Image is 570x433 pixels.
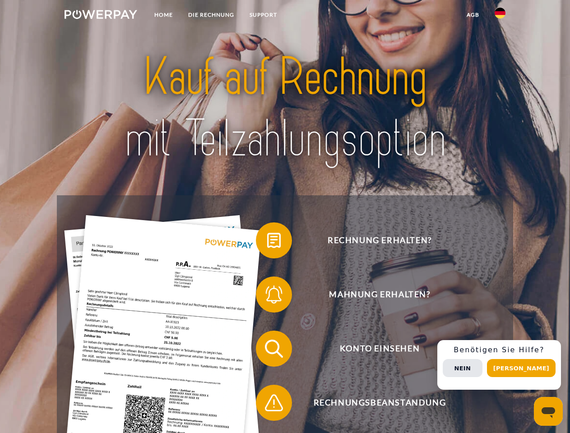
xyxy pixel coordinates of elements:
span: Konto einsehen [269,331,490,367]
button: Rechnungsbeanstandung [256,385,491,421]
div: Schnellhilfe [437,340,561,390]
a: Home [147,7,181,23]
img: logo-powerpay-white.svg [65,10,137,19]
button: [PERSON_NAME] [487,359,556,377]
img: qb_warning.svg [263,392,285,414]
a: agb [459,7,487,23]
a: DIE RECHNUNG [181,7,242,23]
img: title-powerpay_de.svg [86,43,484,173]
img: qb_bell.svg [263,283,285,306]
span: Rechnung erhalten? [269,222,490,258]
span: Mahnung erhalten? [269,276,490,313]
span: Rechnungsbeanstandung [269,385,490,421]
button: Mahnung erhalten? [256,276,491,313]
iframe: Schaltfläche zum Öffnen des Messaging-Fensters [534,397,563,426]
img: qb_bill.svg [263,229,285,252]
a: SUPPORT [242,7,285,23]
img: qb_search.svg [263,337,285,360]
button: Konto einsehen [256,331,491,367]
img: de [495,8,505,18]
button: Rechnung erhalten? [256,222,491,258]
h3: Benötigen Sie Hilfe? [443,345,556,355]
button: Nein [443,359,482,377]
